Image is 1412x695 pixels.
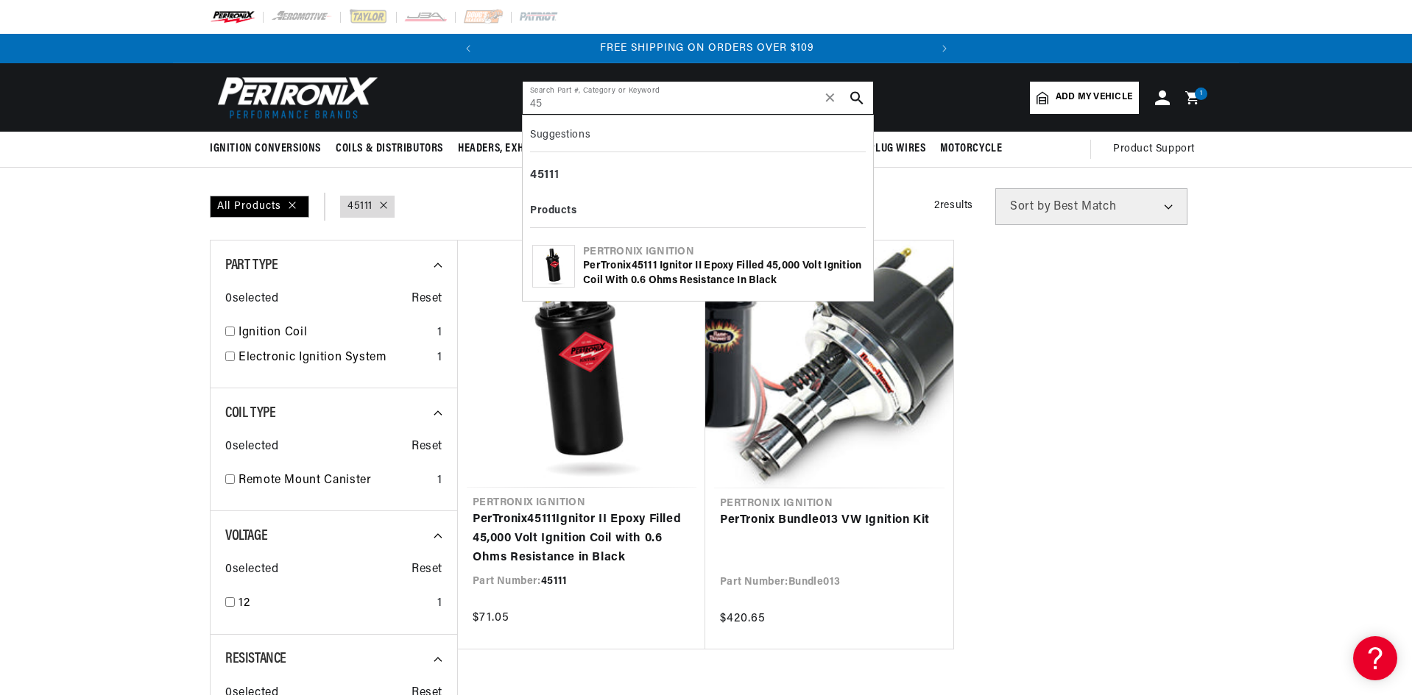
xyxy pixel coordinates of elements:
[225,529,267,543] span: Voltage
[1030,82,1139,114] a: Add my vehicle
[583,245,864,260] div: Pertronix Ignition
[484,40,931,57] div: Announcement
[239,471,431,491] a: Remote Mount Canister
[523,82,873,114] input: Search Part #, Category or Keyword
[836,141,926,157] span: Spark Plug Wires
[437,471,442,491] div: 1
[1010,201,1051,213] span: Sort by
[484,40,931,57] div: 2 of 2
[933,132,1009,166] summary: Motorcycle
[336,141,443,157] span: Coils & Distributors
[1113,132,1202,167] summary: Product Support
[437,349,442,368] div: 1
[453,34,483,63] button: Translation missing: en.sections.announcements.previous_announcement
[940,141,1002,157] span: Motorcycle
[225,652,286,666] span: Resistance
[239,594,431,613] a: 12
[328,132,451,166] summary: Coils & Distributors
[530,169,554,181] b: 4511
[530,163,866,188] div: 1
[437,594,442,613] div: 1
[1113,141,1195,157] span: Product Support
[412,560,442,580] span: Reset
[841,82,873,114] button: search button
[1056,90,1132,104] span: Add my vehicle
[530,123,866,152] div: Suggestions
[1200,88,1203,100] span: 1
[600,43,814,54] span: FREE SHIPPING ON ORDERS OVER $109
[530,205,576,216] b: Products
[583,259,864,288] div: PerTronix 1 Ignitor II Epoxy Filled 45,000 Volt Ignition Coil with 0.6 Ohms Resistance in Black
[347,199,373,215] a: 45111
[473,510,691,567] a: PerTronix45111Ignitor II Epoxy Filled 45,000 Volt Ignition Coil with 0.6 Ohms Resistance in Black
[225,560,278,580] span: 0 selected
[210,141,321,157] span: Ignition Conversions
[458,141,630,157] span: Headers, Exhausts & Components
[225,258,278,273] span: Part Type
[173,34,1239,63] slideshow-component: Translation missing: en.sections.announcements.announcement_bar
[632,260,653,271] b: 4511
[533,246,574,287] img: PerTronix 45111 Ignitor II Epoxy Filled 45,000 Volt Ignition Coil with 0.6 Ohms Resistance in Black
[210,132,328,166] summary: Ignition Conversions
[930,34,959,63] button: Translation missing: en.sections.announcements.next_announcement
[210,196,309,218] div: All Products
[412,438,442,457] span: Reset
[829,132,933,166] summary: Spark Plug Wires
[225,290,278,309] span: 0 selected
[451,132,638,166] summary: Headers, Exhausts & Components
[239,349,431,368] a: Electronic Ignition System
[437,324,442,343] div: 1
[225,438,278,457] span: 0 selected
[995,188,1187,225] select: Sort by
[239,324,431,343] a: Ignition Coil
[210,72,379,123] img: Pertronix
[412,290,442,309] span: Reset
[720,511,939,530] a: PerTronix Bundle013 VW Ignition Kit
[225,406,275,421] span: Coil Type
[934,200,973,211] span: 2 results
